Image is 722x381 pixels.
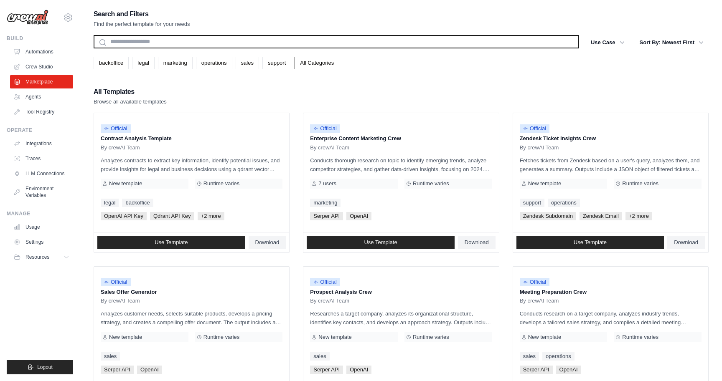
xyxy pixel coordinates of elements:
span: 7 users [318,180,336,187]
a: sales [236,57,259,69]
span: Use Template [155,239,188,246]
span: Official [520,278,550,286]
a: operations [196,57,232,69]
a: Download [667,236,705,249]
a: Download [249,236,286,249]
span: Runtime varies [413,180,449,187]
span: Serper API [101,366,134,374]
a: support [262,57,291,69]
span: Official [310,278,340,286]
div: Operate [7,127,73,134]
span: Download [465,239,489,246]
span: New template [528,334,561,341]
a: LLM Connections [10,167,73,180]
span: Official [310,124,340,133]
a: backoffice [122,199,153,207]
span: OpenAI [346,212,371,220]
span: +2 more [625,212,652,220]
img: Logo [7,10,48,25]
div: Build [7,35,73,42]
p: Analyzes customer needs, selects suitable products, develops a pricing strategy, and creates a co... [101,309,282,327]
span: Official [520,124,550,133]
span: By crewAI Team [520,144,559,151]
a: marketing [158,57,193,69]
a: sales [101,352,120,361]
a: support [520,199,544,207]
p: Conducts research on a target company, analyzes industry trends, develops a tailored sales strate... [520,309,702,327]
span: Zendesk Email [580,212,622,220]
p: Enterprise Content Marketing Crew [310,134,492,143]
a: Automations [10,45,73,58]
span: Runtime varies [203,180,240,187]
a: operations [542,352,575,361]
p: Fetches tickets from Zendesk based on a user's query, analyzes them, and generates a summary. Out... [520,156,702,174]
a: legal [101,199,119,207]
a: operations [548,199,580,207]
span: Zendesk Subdomain [520,212,576,220]
p: Contract Analysis Template [101,134,282,143]
h2: Search and Filters [94,8,190,20]
a: Download [458,236,496,249]
a: All Categories [295,57,339,69]
span: Qdrant API Key [150,212,194,220]
a: Agents [10,90,73,103]
span: OpenAI API Key [101,212,147,220]
a: Integrations [10,137,73,150]
span: New template [109,180,142,187]
span: New template [318,334,351,341]
a: sales [310,352,329,361]
a: Marketplace [10,75,73,88]
span: OpenAI [346,366,371,374]
span: New template [109,334,142,341]
span: Use Template [574,239,607,246]
button: Use Case [586,35,630,50]
span: Logout [37,364,53,371]
p: Analyzes contracts to extract key information, identify potential issues, and provide insights fo... [101,156,282,174]
span: Serper API [310,366,343,374]
div: Manage [7,210,73,217]
h2: All Templates [94,86,167,98]
a: backoffice [94,57,129,69]
span: Use Template [364,239,397,246]
a: legal [132,57,154,69]
span: Serper API [310,212,343,220]
span: Download [674,239,698,246]
span: OpenAI [556,366,581,374]
a: Traces [10,152,73,165]
span: By crewAI Team [310,298,349,304]
span: Runtime varies [622,180,658,187]
span: By crewAI Team [310,144,349,151]
button: Logout [7,360,73,374]
p: Meeting Preparation Crew [520,288,702,296]
span: Runtime varies [203,334,240,341]
span: By crewAI Team [101,144,140,151]
span: Official [101,124,131,133]
button: Resources [10,250,73,264]
span: Serper API [520,366,553,374]
span: Runtime varies [622,334,658,341]
a: Crew Studio [10,60,73,73]
span: Resources [25,254,49,260]
a: Settings [10,235,73,249]
p: Prospect Analysis Crew [310,288,492,296]
p: Researches a target company, analyzes its organizational structure, identifies key contacts, and ... [310,309,492,327]
span: OpenAI [137,366,162,374]
p: Conducts thorough research on topic to identify emerging trends, analyze competitor strategies, a... [310,156,492,174]
p: Find the perfect template for your needs [94,20,190,28]
a: Usage [10,220,73,234]
a: Use Template [516,236,664,249]
span: By crewAI Team [101,298,140,304]
span: New template [528,180,561,187]
p: Browse all available templates [94,98,167,106]
span: +2 more [198,212,224,220]
span: Official [101,278,131,286]
a: Use Template [97,236,245,249]
span: Download [255,239,280,246]
button: Sort By: Newest First [635,35,709,50]
span: By crewAI Team [520,298,559,304]
a: Use Template [307,236,455,249]
a: marketing [310,199,341,207]
a: Tool Registry [10,105,73,119]
a: Environment Variables [10,182,73,202]
p: Zendesk Ticket Insights Crew [520,134,702,143]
